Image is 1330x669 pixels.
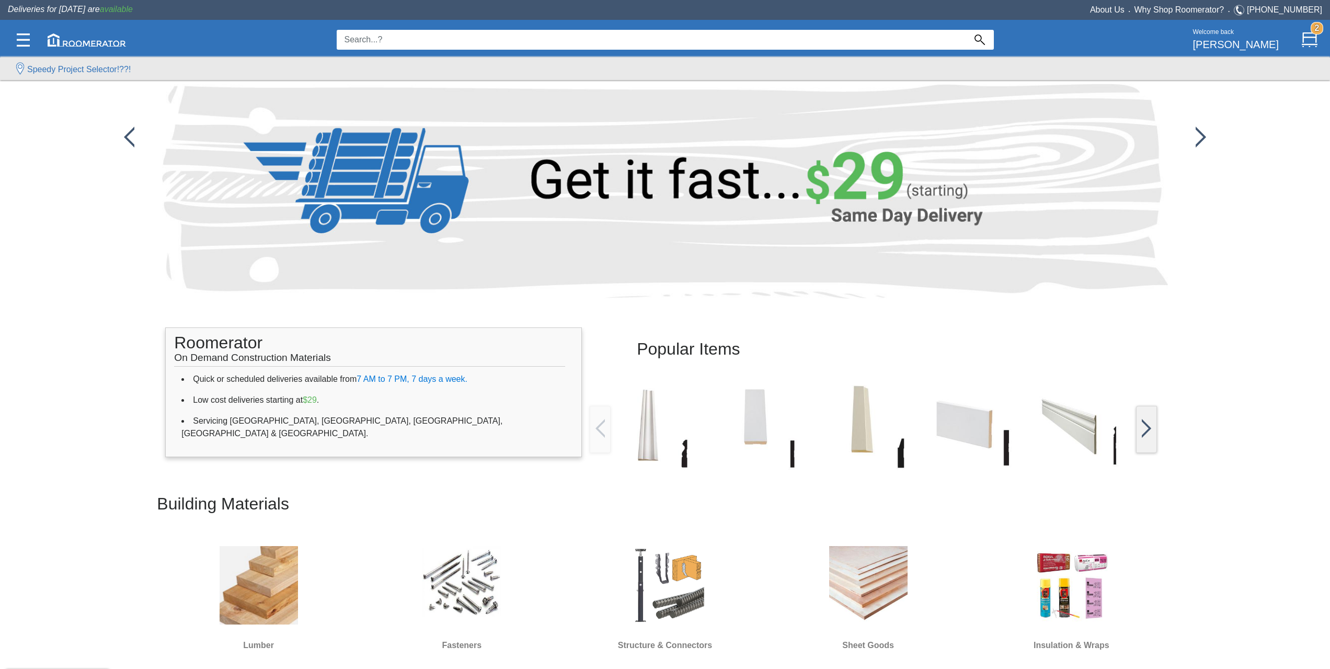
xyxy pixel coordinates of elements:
[157,486,1173,521] h2: Building Materials
[1302,32,1317,48] img: Cart.svg
[1142,419,1151,438] img: /app/images/Buttons/favicon.jpg
[181,369,565,390] li: Quick or scheduled deliveries available from
[1006,538,1137,659] a: Insulation & Wraps
[337,30,966,50] input: Search...?
[1224,9,1234,14] span: •
[303,395,317,404] span: $29
[193,639,324,652] h6: Lumber
[1196,127,1206,148] img: /app/images/Buttons/favicon.jpg
[357,375,467,383] span: 7 AM to 7 PM, 7 days a week.
[396,639,527,652] h6: Fasteners
[422,546,501,625] img: Screw.jpg
[1234,4,1247,17] img: Telephone.svg
[803,538,934,659] a: Sheet Goods
[626,546,704,625] img: S&H.jpg
[924,379,1015,471] img: /app/images/Buttons/favicon.jpg
[1006,639,1137,652] h6: Insulation & Wraps
[1125,9,1134,14] span: •
[595,419,605,438] img: /app/images/Buttons/favicon.jpg
[1090,5,1125,14] a: About Us
[1311,22,1323,35] strong: 2
[396,538,527,659] a: Fasteners
[181,390,565,411] li: Low cost deliveries starting at .
[600,538,730,659] a: Structure & Connectors
[602,379,694,471] img: /app/images/Buttons/favicon.jpg
[48,33,126,47] img: roomerator-logo.svg
[1247,5,1322,14] a: [PHONE_NUMBER]
[220,546,298,625] img: Lumber.jpg
[8,5,133,14] span: Deliveries for [DATE] are
[817,379,908,471] img: /app/images/Buttons/favicon.jpg
[1138,379,1230,471] img: /app/images/Buttons/favicon.jpg
[124,127,134,148] img: /app/images/Buttons/favicon.jpg
[600,639,730,652] h6: Structure & Connectors
[829,546,908,625] img: Sheet_Good.jpg
[637,332,1109,367] h2: Popular Items
[1134,5,1224,14] a: Why Shop Roomerator?
[181,411,565,444] li: Servicing [GEOGRAPHIC_DATA], [GEOGRAPHIC_DATA], [GEOGRAPHIC_DATA], [GEOGRAPHIC_DATA] & [GEOGRAPHI...
[1031,379,1122,471] img: /app/images/Buttons/favicon.jpg
[17,33,30,47] img: Categories.svg
[174,328,565,367] h1: Roomerator
[193,538,324,659] a: Lumber
[100,5,133,14] span: available
[709,379,801,471] img: /app/images/Buttons/favicon.jpg
[1032,546,1110,625] img: Insulation.jpg
[803,639,934,652] h6: Sheet Goods
[27,63,131,76] label: Speedy Project Selector!??!
[974,35,985,45] img: Search_Icon.svg
[174,347,331,363] span: On Demand Construction Materials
